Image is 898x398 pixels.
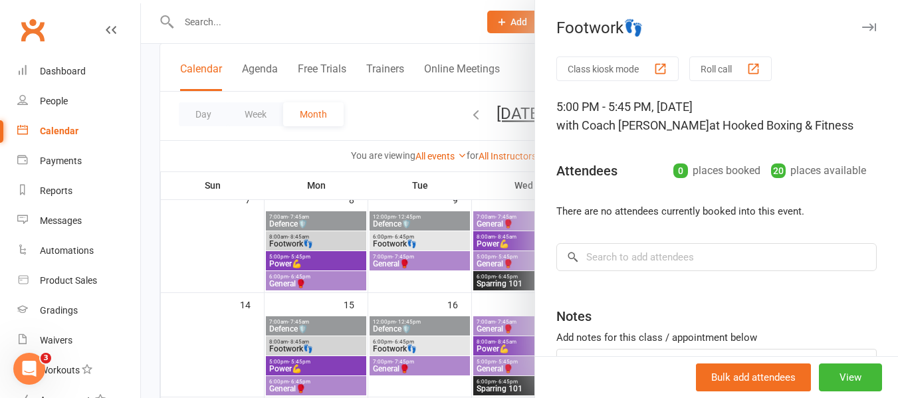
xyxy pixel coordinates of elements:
[17,355,140,385] a: Workouts
[819,363,882,391] button: View
[556,307,592,326] div: Notes
[556,118,709,132] span: with Coach [PERSON_NAME]
[771,161,866,180] div: places available
[556,330,877,346] div: Add notes for this class / appointment below
[17,176,140,206] a: Reports
[17,56,140,86] a: Dashboard
[17,86,140,116] a: People
[535,19,898,37] div: Footwork👣
[40,96,68,106] div: People
[40,155,82,166] div: Payments
[556,243,877,271] input: Search to add attendees
[689,56,772,81] button: Roll call
[40,66,86,76] div: Dashboard
[13,353,45,385] iframe: Intercom live chat
[40,275,97,286] div: Product Sales
[40,365,80,375] div: Workouts
[709,118,853,132] span: at Hooked Boxing & Fitness
[41,353,51,363] span: 3
[556,56,679,81] button: Class kiosk mode
[673,161,760,180] div: places booked
[17,206,140,236] a: Messages
[40,305,78,316] div: Gradings
[40,245,94,256] div: Automations
[40,126,78,136] div: Calendar
[40,215,82,226] div: Messages
[771,163,786,178] div: 20
[17,236,140,266] a: Automations
[17,266,140,296] a: Product Sales
[17,326,140,355] a: Waivers
[556,98,877,135] div: 5:00 PM - 5:45 PM, [DATE]
[16,13,49,47] a: Clubworx
[556,203,877,219] li: There are no attendees currently booked into this event.
[673,163,688,178] div: 0
[556,161,617,180] div: Attendees
[17,296,140,326] a: Gradings
[40,335,72,346] div: Waivers
[40,185,72,196] div: Reports
[17,116,140,146] a: Calendar
[17,146,140,176] a: Payments
[696,363,811,391] button: Bulk add attendees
